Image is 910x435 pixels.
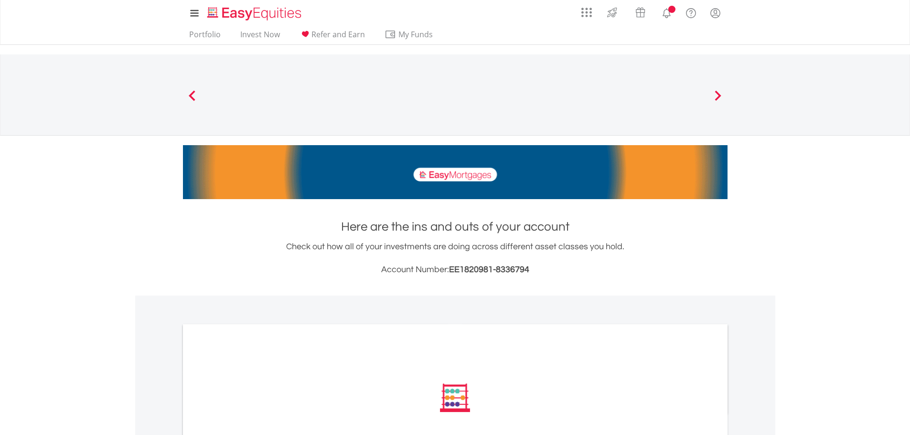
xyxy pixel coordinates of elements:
[183,145,728,199] img: EasyMortage Promotion Banner
[183,240,728,276] div: Check out how all of your investments are doing across different asset classes you hold.
[203,2,305,21] a: Home page
[626,2,654,20] a: Vouchers
[654,2,679,21] a: Notifications
[449,265,529,274] span: EE1820981-8336794
[604,5,620,20] img: thrive-v2.svg
[205,6,305,21] img: EasyEquities_Logo.png
[236,30,284,44] a: Invest Now
[581,7,592,18] img: grid-menu-icon.svg
[632,5,648,20] img: vouchers-v2.svg
[183,263,728,276] h3: Account Number:
[575,2,598,18] a: AppsGrid
[385,28,447,41] span: My Funds
[296,30,369,44] a: Refer and Earn
[679,2,703,21] a: FAQ's and Support
[183,218,728,235] h1: Here are the ins and outs of your account
[185,30,225,44] a: Portfolio
[311,29,365,40] span: Refer and Earn
[703,2,728,23] a: My Profile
